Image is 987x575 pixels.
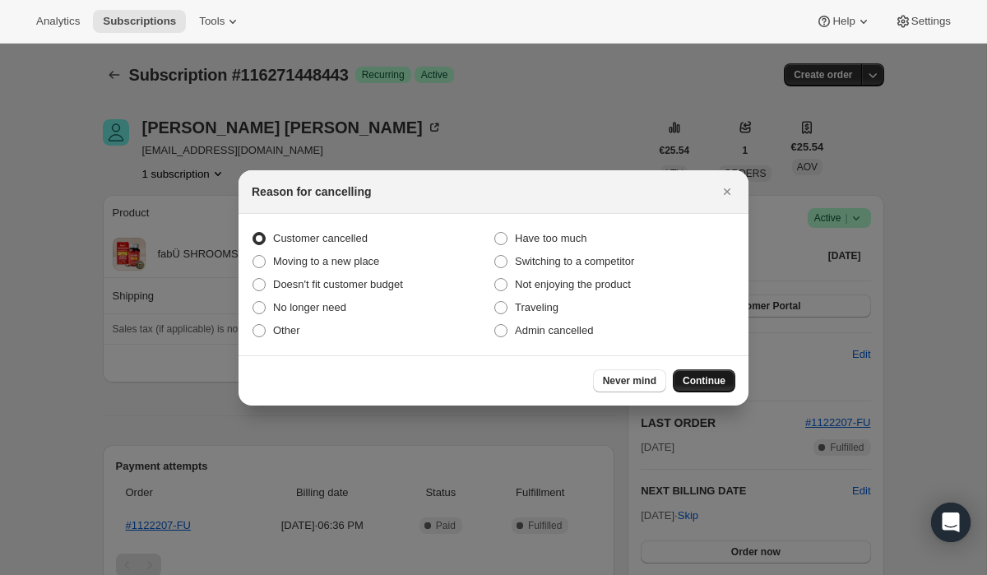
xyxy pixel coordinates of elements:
[252,183,371,200] h2: Reason for cancelling
[273,278,403,290] span: Doesn't fit customer budget
[931,503,971,542] div: Open Intercom Messenger
[911,15,951,28] span: Settings
[515,232,586,244] span: Have too much
[515,278,631,290] span: Not enjoying the product
[93,10,186,33] button: Subscriptions
[36,15,80,28] span: Analytics
[515,301,558,313] span: Traveling
[199,15,225,28] span: Tools
[189,10,251,33] button: Tools
[716,180,739,203] button: Close
[273,232,368,244] span: Customer cancelled
[273,255,379,267] span: Moving to a new place
[273,324,300,336] span: Other
[885,10,961,33] button: Settings
[515,255,634,267] span: Switching to a competitor
[832,15,855,28] span: Help
[515,324,593,336] span: Admin cancelled
[26,10,90,33] button: Analytics
[683,374,725,387] span: Continue
[593,369,666,392] button: Never mind
[103,15,176,28] span: Subscriptions
[673,369,735,392] button: Continue
[603,374,656,387] span: Never mind
[806,10,881,33] button: Help
[273,301,346,313] span: No longer need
